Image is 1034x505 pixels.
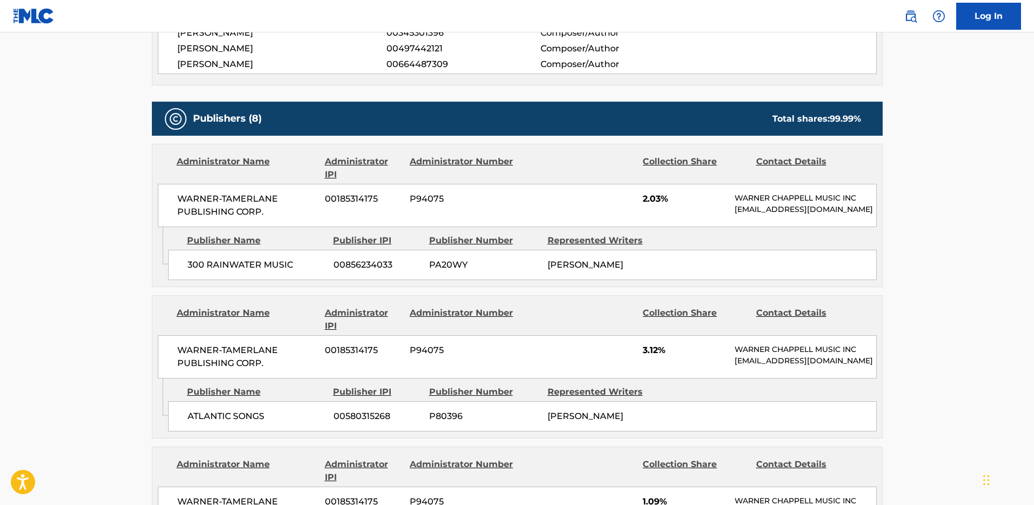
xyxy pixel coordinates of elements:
[325,192,402,205] span: 00185314175
[643,155,748,181] div: Collection Share
[187,234,325,247] div: Publisher Name
[904,10,917,23] img: search
[13,8,55,24] img: MLC Logo
[333,386,421,398] div: Publisher IPI
[177,458,317,484] div: Administrator Name
[429,410,539,423] span: P80396
[410,344,515,357] span: P94075
[193,112,262,125] h5: Publishers (8)
[429,386,539,398] div: Publisher Number
[177,192,317,218] span: WARNER-TAMERLANE PUBLISHING CORP.
[188,258,325,271] span: 300 RAINWATER MUSIC
[643,307,748,333] div: Collection Share
[772,112,861,125] div: Total shares:
[756,458,861,484] div: Contact Details
[333,410,421,423] span: 00580315268
[541,58,681,71] span: Composer/Author
[643,192,726,205] span: 2.03%
[177,344,317,370] span: WARNER-TAMERLANE PUBLISHING CORP.
[333,234,421,247] div: Publisher IPI
[932,10,945,23] img: help
[386,26,540,39] span: 00345301396
[410,307,515,333] div: Administrator Number
[188,410,325,423] span: ATLANTIC SONGS
[177,58,387,71] span: [PERSON_NAME]
[983,464,990,496] div: Drag
[410,155,515,181] div: Administrator Number
[980,453,1034,505] iframe: Chat Widget
[900,5,922,27] a: Public Search
[735,355,876,367] p: [EMAIL_ADDRESS][DOMAIN_NAME]
[756,155,861,181] div: Contact Details
[386,42,540,55] span: 00497442121
[735,344,876,355] p: WARNER CHAPPELL MUSIC INC
[643,344,726,357] span: 3.12%
[548,260,623,270] span: [PERSON_NAME]
[643,458,748,484] div: Collection Share
[177,155,317,181] div: Administrator Name
[928,5,950,27] div: Help
[429,258,539,271] span: PA20WY
[541,42,681,55] span: Composer/Author
[325,155,402,181] div: Administrator IPI
[735,192,876,204] p: WARNER CHAPPELL MUSIC INC
[548,411,623,421] span: [PERSON_NAME]
[735,204,876,215] p: [EMAIL_ADDRESS][DOMAIN_NAME]
[410,458,515,484] div: Administrator Number
[386,58,540,71] span: 00664487309
[548,386,658,398] div: Represented Writers
[325,344,402,357] span: 00185314175
[187,386,325,398] div: Publisher Name
[541,26,681,39] span: Composer/Author
[177,307,317,333] div: Administrator Name
[410,192,515,205] span: P94075
[325,307,402,333] div: Administrator IPI
[756,307,861,333] div: Contact Details
[956,3,1021,30] a: Log In
[830,114,861,124] span: 99.99 %
[429,234,539,247] div: Publisher Number
[548,234,658,247] div: Represented Writers
[325,458,402,484] div: Administrator IPI
[333,258,421,271] span: 00856234033
[169,112,182,125] img: Publishers
[177,26,387,39] span: [PERSON_NAME]
[177,42,387,55] span: [PERSON_NAME]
